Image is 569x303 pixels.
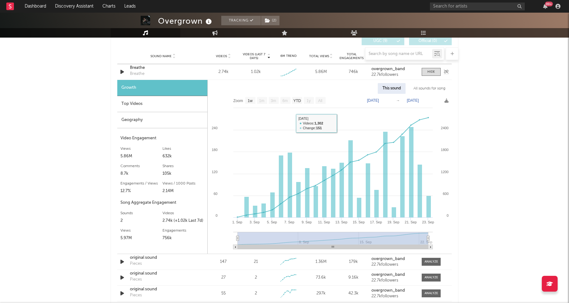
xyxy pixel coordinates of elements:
a: original sound [130,270,196,277]
div: 21 [254,259,258,265]
text: 15. Sep [353,220,365,224]
strong: overgrown_band [371,257,405,261]
div: 22.7k followers [371,263,415,267]
div: Pieces [130,276,142,283]
div: 297k [306,290,336,297]
div: Growth [117,80,207,96]
div: Engagements / Views [120,180,162,187]
div: 22.7k followers [371,294,415,299]
div: Likes [162,145,205,153]
text: 5. Sep [267,220,277,224]
div: 22.7k followers [371,73,415,77]
div: 12.7% [120,187,162,195]
text: 6m [283,99,288,103]
text: 3m [271,99,276,103]
button: (2) [261,16,279,25]
a: overgrown_band [371,273,415,277]
input: Search for artists [430,3,525,10]
div: 8.7k [120,170,162,178]
text: 1y [307,99,311,103]
text: 120 [212,170,217,174]
text: 2400 [441,126,449,130]
div: Views / 1000 Posts [162,180,205,187]
text: → [396,98,400,103]
div: Pieces [130,261,142,267]
div: All sounds for song [409,83,450,94]
text: 1w [248,99,253,103]
div: Pieces [130,292,142,299]
div: 27 [209,275,238,281]
div: Video Engagement [120,135,204,142]
div: Sounds [120,209,162,217]
button: Tracking [221,16,261,25]
div: Shares [162,162,205,170]
div: 1.02k [251,69,261,75]
text: 1200 [441,170,449,174]
text: 0 [216,214,217,217]
a: original sound [130,255,196,261]
div: 5.97M [120,234,162,242]
div: 179k [339,259,368,265]
text: 0 [447,214,449,217]
div: Breathe [130,71,144,77]
text: 7. Sep [284,220,294,224]
div: 632k [162,153,205,160]
div: This sound [378,83,406,94]
a: overgrown_band [371,257,415,261]
text: 23. Sep [422,220,434,224]
div: Comments [120,162,162,170]
div: Song Aggregate Engagement [120,199,204,207]
div: Views [120,227,162,234]
a: overgrown_band [371,67,415,71]
text: 600 [443,192,449,196]
text: 17. Sep [370,220,382,224]
a: Breathe [130,65,196,71]
a: original sound [130,286,196,293]
div: 147 [209,259,238,265]
text: 240 [212,126,217,130]
strong: overgrown_band [371,273,405,277]
div: 2 [120,217,162,225]
div: 1.36M [306,259,336,265]
text: Zoom [233,99,243,103]
text: 1800 [441,148,449,152]
text: 21. Sep [405,220,417,224]
div: 2.74k [209,69,238,75]
span: ( 2 ) [261,16,280,25]
text: 60 [214,192,217,196]
input: Search by song name or URL [365,52,432,57]
div: Videos [162,209,205,217]
button: Official(0) [409,37,452,45]
text: All [318,99,322,103]
div: 2.74k (+1.02k Last 7d) [162,217,205,225]
span: Official ( 0 ) [413,39,442,43]
div: 2 [255,290,257,297]
text: [DATE] [407,98,419,103]
div: 55 [209,290,238,297]
button: UGC(9) [362,37,404,45]
button: 99+ [543,4,548,9]
div: 73.6k [306,275,336,281]
strong: overgrown_band [371,288,405,293]
text: 13. Sep [335,220,347,224]
div: 2.14M [162,187,205,195]
a: overgrown_band [371,288,415,293]
div: Overgrown [158,16,213,26]
div: 105k [162,170,205,178]
div: Views [120,145,162,153]
div: 5.86M [120,153,162,160]
div: 99 + [545,2,553,6]
text: [DATE] [367,98,379,103]
text: 9. Sep [302,220,312,224]
div: 5.86M [306,69,336,75]
span: UGC ( 9 ) [366,39,395,43]
div: Geography [117,112,207,128]
text: 3. Sep [250,220,260,224]
div: 42.3k [339,290,368,297]
text: 180 [212,148,217,152]
text: 11. Sep [318,220,330,224]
